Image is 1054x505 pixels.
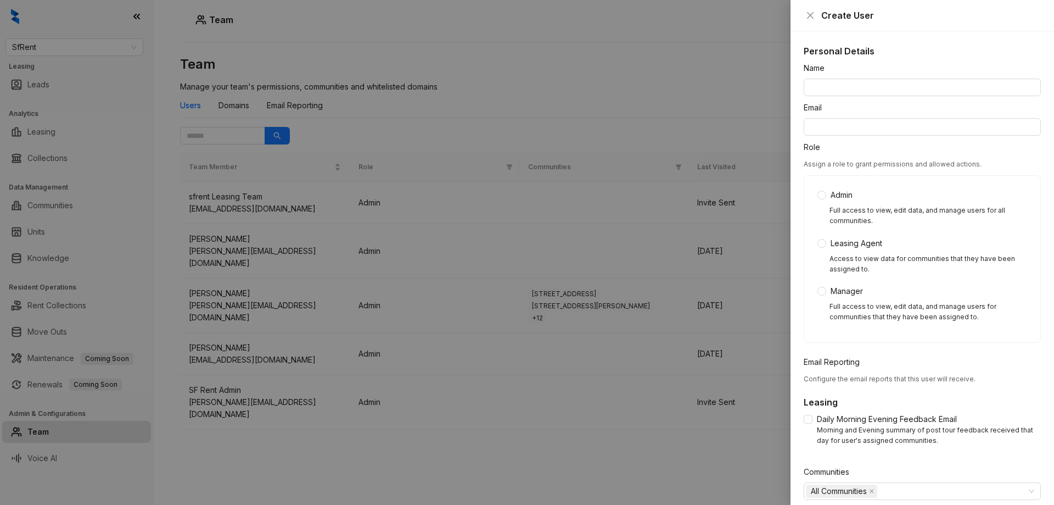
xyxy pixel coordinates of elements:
input: Name [804,79,1041,96]
span: Assign a role to grant permissions and allowed actions. [804,160,982,168]
span: All Communities [806,485,877,498]
input: Email [804,118,1041,136]
span: Manager [826,285,867,297]
span: Admin [826,189,857,201]
span: close [806,11,815,20]
span: Daily Morning Evening Feedback Email [812,413,961,425]
h5: Personal Details [804,45,1041,58]
div: Morning and Evening summary of post tour feedback received that day for user's assigned communities. [817,425,1041,446]
label: Email [804,102,829,114]
span: close [869,489,874,494]
h5: Leasing [804,396,1041,409]
label: Role [804,141,827,153]
span: Leasing Agent [826,237,887,249]
div: Access to view data for communities that they have been assigned to. [829,254,1027,275]
div: Create User [821,9,1041,22]
label: Name [804,62,832,74]
button: Close [804,9,817,22]
span: All Communities [811,485,867,497]
label: Communities [804,466,856,478]
span: Configure the email reports that this user will receive. [804,375,975,383]
div: Full access to view, edit data, and manage users for all communities. [829,206,1027,226]
label: Email Reporting [804,356,867,368]
div: Full access to view, edit data, and manage users for communities that they have been assigned to. [829,302,1027,323]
